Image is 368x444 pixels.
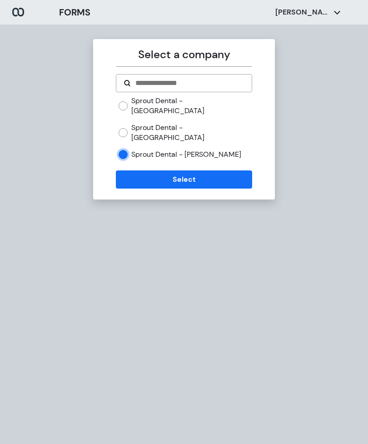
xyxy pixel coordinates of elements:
[275,7,330,17] p: [PERSON_NAME]
[131,150,241,160] label: Sprout Dental - [PERSON_NAME]
[116,170,252,189] button: Select
[134,78,244,89] input: Search
[131,96,252,115] label: Sprout Dental - [GEOGRAPHIC_DATA]
[131,123,252,142] label: Sprout Dental - [GEOGRAPHIC_DATA]
[116,46,252,63] p: Select a company
[59,5,90,19] h3: FORMS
